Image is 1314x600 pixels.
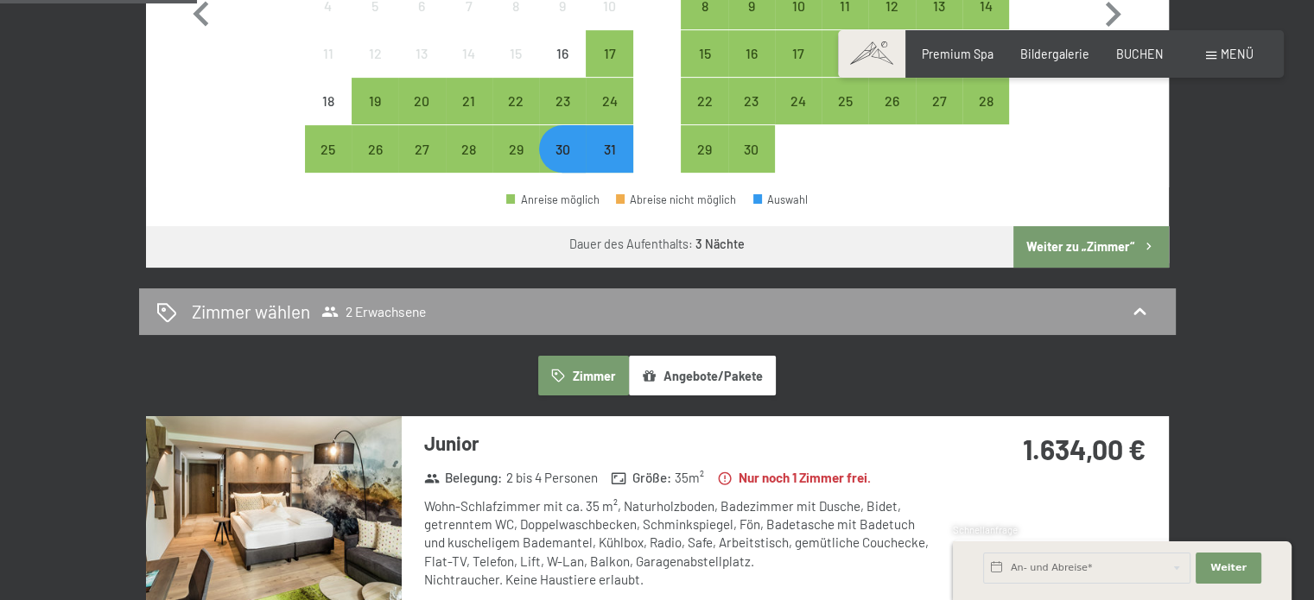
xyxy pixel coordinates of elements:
div: Fri Aug 29 2025 [492,125,539,172]
div: Anreise möglich [492,125,539,172]
div: Anreise nicht möglich [305,30,352,77]
div: Anreise möglich [539,125,586,172]
div: 19 [353,94,397,137]
div: 11 [307,47,350,90]
div: Anreise möglich [916,78,962,124]
div: 25 [307,142,350,186]
div: 26 [870,94,913,137]
div: Anreise möglich [868,78,915,124]
div: 12 [353,47,397,90]
div: Anreise möglich [305,125,352,172]
div: 25 [823,94,866,137]
div: Tue Aug 26 2025 [352,125,398,172]
a: Bildergalerie [1020,47,1089,61]
div: Wohn-Schlafzimmer mit ca. 35 m², Naturholzboden, Badezimmer mit Dusche, Bidet, getrenntem WC, Dop... [424,497,938,589]
div: Anreise nicht möglich [352,30,398,77]
div: Anreise möglich [352,125,398,172]
div: 20 [400,94,443,137]
b: 3 Nächte [695,237,745,251]
span: 2 Erwachsene [321,303,426,320]
div: Anreise nicht möglich [492,30,539,77]
div: Mon Sep 29 2025 [681,125,727,172]
div: Anreise möglich [681,30,727,77]
div: 28 [964,94,1007,137]
div: Anreise möglich [506,194,600,205]
div: Anreise möglich [586,78,632,124]
div: Sat Aug 23 2025 [539,78,586,124]
div: Anreise möglich [586,30,632,77]
div: Anreise möglich [586,125,632,172]
div: Anreise möglich [446,78,492,124]
div: Sat Aug 16 2025 [539,30,586,77]
strong: 1.634,00 € [1023,433,1146,465]
div: 18 [823,47,866,90]
div: Anreise möglich [775,30,822,77]
span: 35 m² [675,469,704,487]
div: 23 [730,94,773,137]
strong: Nur noch 1 Zimmer frei. [717,469,871,487]
div: 30 [730,142,773,186]
button: Zimmer [538,356,628,395]
span: Menü [1221,47,1254,61]
div: 14 [448,47,491,90]
div: Anreise nicht möglich [398,30,445,77]
div: Mon Sep 22 2025 [681,78,727,124]
div: Anreise möglich [728,78,775,124]
div: Fri Aug 22 2025 [492,78,539,124]
div: Sun Aug 17 2025 [586,30,632,77]
div: Wed Aug 20 2025 [398,78,445,124]
div: Tue Aug 12 2025 [352,30,398,77]
div: Anreise möglich [775,78,822,124]
div: 22 [494,94,537,137]
a: BUCHEN [1116,47,1164,61]
div: 28 [448,142,491,186]
div: Anreise nicht möglich [446,30,492,77]
div: Abreise nicht möglich [616,194,737,205]
div: Sun Aug 24 2025 [586,78,632,124]
div: Anreise möglich [681,78,727,124]
div: 16 [541,47,584,90]
div: Anreise möglich [822,78,868,124]
div: Mon Sep 15 2025 [681,30,727,77]
span: 2 bis 4 Personen [506,469,598,487]
div: Fri Sep 26 2025 [868,78,915,124]
div: 15 [682,47,726,90]
div: Tue Sep 30 2025 [728,125,775,172]
span: Premium Spa [922,47,993,61]
div: Anreise möglich [398,125,445,172]
div: Anreise möglich [728,125,775,172]
div: 27 [917,94,961,137]
div: Tue Sep 16 2025 [728,30,775,77]
div: 17 [587,47,631,90]
div: Sun Sep 28 2025 [962,78,1009,124]
div: Mon Aug 11 2025 [305,30,352,77]
div: Sat Aug 30 2025 [539,125,586,172]
div: Anreise möglich [822,30,868,77]
div: 30 [541,142,584,186]
div: Anreise möglich [728,30,775,77]
div: Anreise möglich [492,78,539,124]
div: Thu Aug 21 2025 [446,78,492,124]
div: Thu Aug 14 2025 [446,30,492,77]
div: Dauer des Aufenthalts: [569,236,745,253]
div: Wed Aug 13 2025 [398,30,445,77]
div: 13 [400,47,443,90]
h2: Zimmer wählen [192,299,310,324]
div: Anreise möglich [446,125,492,172]
div: Anreise möglich [352,78,398,124]
button: Weiter zu „Zimmer“ [1013,226,1168,268]
div: Auswahl [753,194,809,205]
button: Angebote/Pakete [629,356,776,395]
div: 18 [307,94,350,137]
strong: Größe : [611,469,671,487]
div: Mon Aug 25 2025 [305,125,352,172]
div: Anreise möglich [539,78,586,124]
div: Tue Sep 23 2025 [728,78,775,124]
div: 29 [682,142,726,186]
div: 24 [777,94,820,137]
div: Thu Aug 28 2025 [446,125,492,172]
div: Anreise möglich [962,78,1009,124]
div: 31 [587,142,631,186]
div: Anreise möglich [398,78,445,124]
